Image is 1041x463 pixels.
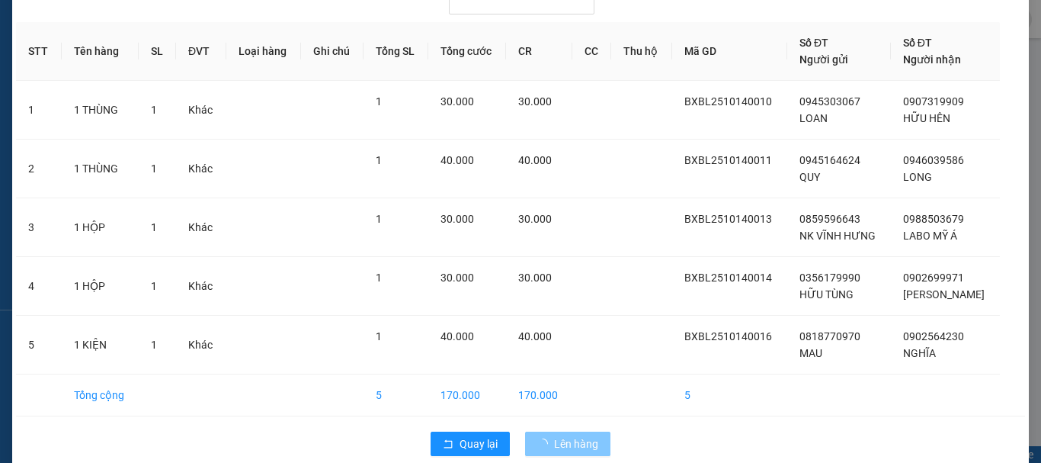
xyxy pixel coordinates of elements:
td: Khác [176,140,226,198]
th: Ghi chú [301,22,364,81]
span: 1 [151,104,157,116]
span: 40.000 [518,154,552,166]
span: Số ĐT [799,37,828,49]
td: 5 [16,316,62,375]
span: loading [537,439,554,449]
span: Người nhận [903,53,961,66]
span: 1 [376,95,382,108]
span: QUY [799,171,820,183]
span: 1 [151,339,157,351]
span: LONG [903,171,932,183]
span: rollback [443,439,453,451]
td: 2 [16,140,62,198]
span: 40.000 [440,154,474,166]
span: 0356179990 [799,272,860,284]
span: BXBL2510140014 [684,272,772,284]
span: 1 [151,162,157,175]
td: 1 HỘP [62,198,139,257]
td: 4 [16,257,62,316]
td: 3 [16,198,62,257]
span: 40.000 [440,330,474,342]
span: 30.000 [440,213,474,225]
th: Tổng SL [364,22,428,81]
td: 1 THÙNG [62,81,139,140]
td: Khác [176,257,226,316]
span: 0818770970 [799,330,860,342]
span: 1 [376,154,382,166]
td: Khác [176,198,226,257]
span: BXBL2510140011 [684,154,772,166]
span: 0946039586 [903,154,964,166]
span: 0859596643 [799,213,860,225]
span: 1 [376,213,382,225]
span: BXBL2510140013 [684,213,772,225]
td: Khác [176,81,226,140]
td: 1 HỘP [62,257,139,316]
th: Thu hộ [611,22,671,81]
button: rollbackQuay lại [431,432,510,456]
span: Người gửi [799,53,848,66]
span: LABO MỸ Á [903,230,957,242]
span: HỮU TÙNG [799,288,854,301]
button: Lên hàng [525,432,610,456]
span: 1 [376,330,382,342]
span: 30.000 [518,213,552,225]
span: [PERSON_NAME] [903,288,985,301]
th: Tổng cước [428,22,506,81]
span: 0907319909 [903,95,964,108]
span: 30.000 [518,95,552,108]
span: HỮU HÊN [903,112,950,124]
td: 1 KIỆN [62,316,139,375]
span: 0988503679 [903,213,964,225]
span: 30.000 [440,272,474,284]
span: 0945164624 [799,154,860,166]
span: 0902564230 [903,330,964,342]
th: STT [16,22,62,81]
td: 5 [364,375,428,416]
th: Tên hàng [62,22,139,81]
th: CC [572,22,611,81]
td: 1 [16,81,62,140]
span: 1 [151,221,157,233]
td: 5 [672,375,787,416]
th: SL [139,22,176,81]
span: Số ĐT [903,37,932,49]
span: NGHĨA [903,347,936,359]
th: CR [506,22,572,81]
span: LOAN [799,112,828,124]
td: Khác [176,316,226,375]
span: MAU [799,347,822,359]
td: 170.000 [506,375,572,416]
span: 0902699971 [903,272,964,284]
th: ĐVT [176,22,226,81]
span: 40.000 [518,330,552,342]
span: 30.000 [440,95,474,108]
span: 0945303067 [799,95,860,108]
span: Lên hàng [554,436,598,452]
th: Mã GD [672,22,787,81]
th: Loại hàng [226,22,301,81]
span: BXBL2510140016 [684,330,772,342]
span: BXBL2510140010 [684,95,772,108]
td: 1 THÙNG [62,140,139,198]
td: 170.000 [428,375,506,416]
span: 1 [376,272,382,284]
span: 30.000 [518,272,552,284]
span: Quay lại [460,436,498,452]
span: NK VĨNH HƯNG [799,230,876,242]
td: Tổng cộng [62,375,139,416]
span: 1 [151,280,157,292]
